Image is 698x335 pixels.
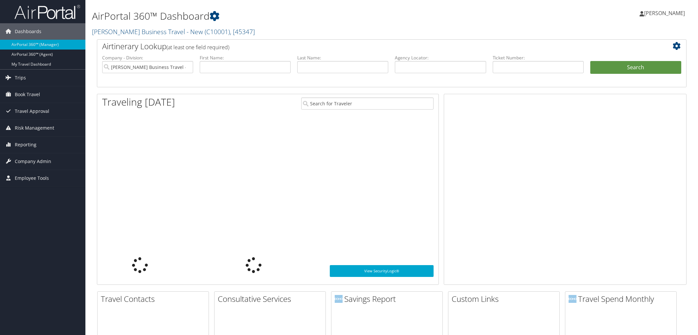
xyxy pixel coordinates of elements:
label: Last Name: [297,54,388,61]
button: Search [590,61,681,74]
h1: AirPortal 360™ Dashboard [92,9,492,23]
label: Company - Division: [102,54,193,61]
a: [PERSON_NAME] [640,3,691,23]
span: Employee Tools [15,170,49,186]
a: View SecurityLogic® [330,265,434,277]
label: First Name: [200,54,291,61]
span: , [ 45347 ] [230,27,255,36]
h2: Savings Report [335,293,442,304]
a: [PERSON_NAME] Business Travel - New [92,27,255,36]
h2: Consultative Services [218,293,326,304]
span: Trips [15,70,26,86]
img: domo-logo.png [335,295,343,303]
img: domo-logo.png [569,295,576,303]
h2: Custom Links [452,293,559,304]
span: Travel Approval [15,103,49,119]
h2: Travel Spend Monthly [569,293,676,304]
span: ( C10001 ) [205,27,230,36]
span: Risk Management [15,120,54,136]
img: airportal-logo.png [14,4,80,20]
span: (at least one field required) [167,44,229,51]
input: Search for Traveler [301,97,434,110]
span: Company Admin [15,153,51,170]
h1: Traveling [DATE] [102,95,175,109]
span: [PERSON_NAME] [644,10,685,17]
h2: Airtinerary Lookup [102,41,632,52]
label: Ticket Number: [493,54,584,61]
span: Book Travel [15,86,40,103]
h2: Travel Contacts [101,293,209,304]
span: Reporting [15,136,36,153]
label: Agency Locator: [395,54,486,61]
span: Dashboards [15,23,41,40]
